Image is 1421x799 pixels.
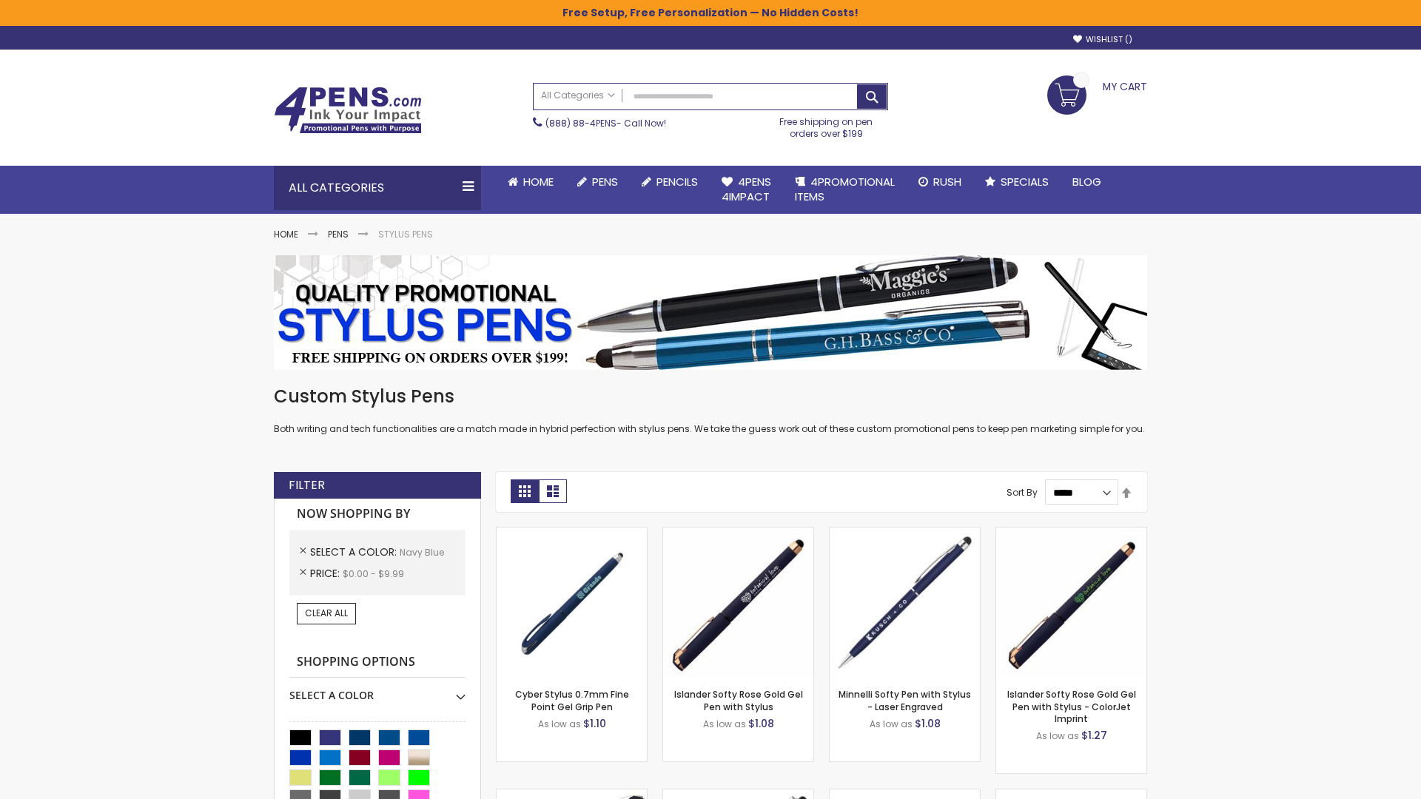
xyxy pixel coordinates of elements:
div: All Categories [274,166,481,210]
span: Price [310,566,343,581]
a: Clear All [297,603,356,624]
span: 4Pens 4impact [722,174,771,204]
span: Clear All [305,607,348,619]
a: Minnelli Softy Pen with Stylus - Laser Engraved [839,688,971,712]
div: Select A Color [289,678,466,703]
a: Blog [1061,166,1113,198]
a: (888) 88-4PENS [545,117,617,129]
a: Wishlist [1073,34,1132,45]
a: Specials [973,166,1061,198]
a: All Categories [534,84,622,108]
a: Islander Softy Rose Gold Gel Pen with Stylus [674,688,803,712]
span: All Categories [541,90,615,101]
div: Both writing and tech functionalities are a match made in hybrid perfection with stylus pens. We ... [274,385,1147,436]
strong: Filter [289,477,325,493]
span: As low as [1036,729,1079,742]
span: Select A Color [310,545,400,559]
strong: Stylus Pens [378,228,433,240]
span: 4PROMOTIONAL ITEMS [795,174,895,204]
img: Islander Softy Rose Gold Gel Pen with Stylus - ColorJet Imprint-Navy Blue [996,527,1146,678]
a: Cyber Stylus 0.7mm Fine Point Gel Grip Pen-Navy Blue [497,527,647,539]
span: Pencils [656,174,698,189]
div: Free shipping on pen orders over $199 [765,110,889,140]
span: Specials [1001,174,1049,189]
a: Rush [907,166,973,198]
h1: Custom Stylus Pens [274,385,1147,408]
span: Home [523,174,554,189]
img: Minnelli Softy Pen with Stylus - Laser Engraved-Navy Blue [830,527,980,678]
img: Stylus Pens [274,255,1147,370]
span: $1.08 [748,716,774,731]
a: Home [274,228,298,240]
span: $1.27 [1081,728,1107,743]
a: Cyber Stylus 0.7mm Fine Point Gel Grip Pen [515,688,629,712]
a: Islander Softy Rose Gold Gel Pen with Stylus - ColorJet Imprint-Navy Blue [996,527,1146,539]
span: As low as [538,718,581,730]
img: Cyber Stylus 0.7mm Fine Point Gel Grip Pen-Navy Blue [497,527,647,678]
strong: Shopping Options [289,647,466,678]
label: Sort By [1007,486,1038,499]
span: As low as [703,718,746,730]
a: Islander Softy Rose Gold Gel Pen with Stylus-Navy Blue [663,527,813,539]
a: Islander Softy Rose Gold Gel Pen with Stylus - ColorJet Imprint [1007,688,1136,724]
a: 4Pens4impact [710,166,783,214]
span: - Call Now! [545,117,666,129]
a: Pens [328,228,349,240]
a: Pencils [630,166,710,198]
strong: Grid [511,479,539,503]
span: As low as [870,718,913,730]
img: 4Pens Custom Pens and Promotional Products [274,87,422,134]
strong: Now Shopping by [289,499,466,530]
span: $0.00 - $9.99 [343,567,404,580]
a: 4PROMOTIONALITEMS [783,166,907,214]
span: Navy Blue [400,546,444,559]
a: Minnelli Softy Pen with Stylus - Laser Engraved-Navy Blue [830,527,980,539]
span: $1.08 [915,716,941,731]
span: Blog [1072,174,1101,189]
span: Pens [592,174,618,189]
a: Pens [565,166,630,198]
img: Islander Softy Rose Gold Gel Pen with Stylus-Navy Blue [663,527,813,678]
span: Rush [933,174,961,189]
a: Home [496,166,565,198]
span: $1.10 [583,716,606,731]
